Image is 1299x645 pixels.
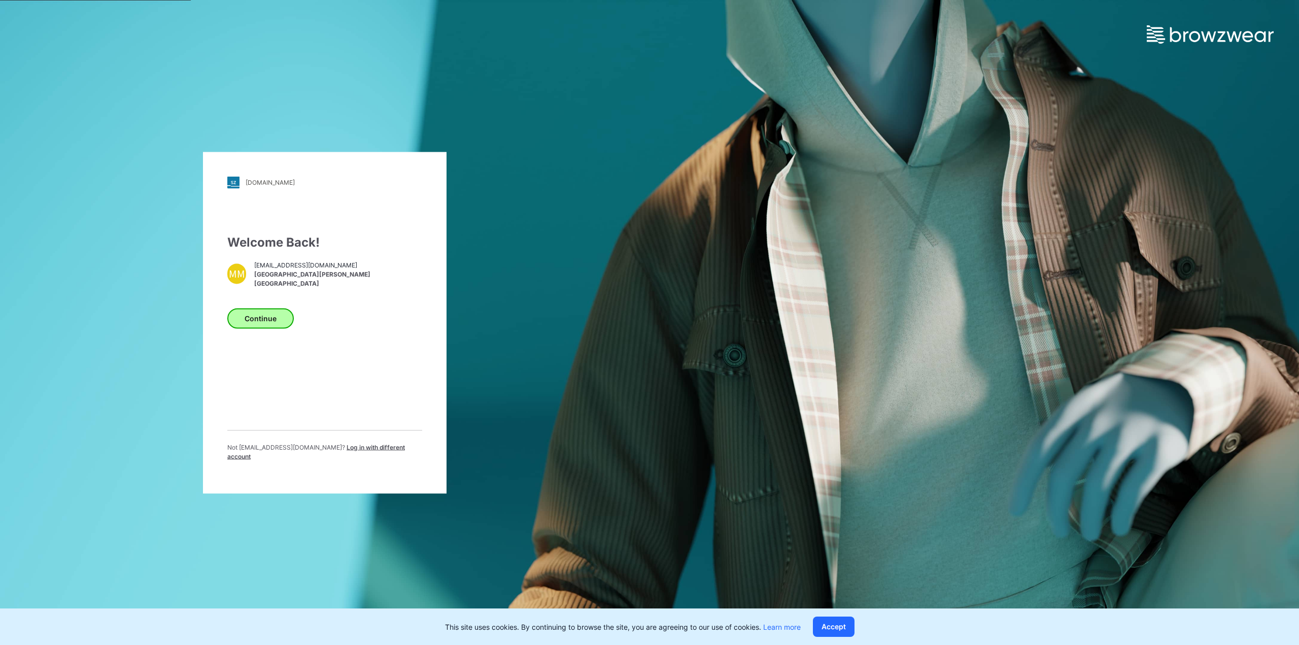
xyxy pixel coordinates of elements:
[1147,25,1274,44] img: browzwear-logo.e42bd6dac1945053ebaf764b6aa21510.svg
[254,270,422,288] span: [GEOGRAPHIC_DATA][PERSON_NAME][GEOGRAPHIC_DATA]
[254,261,422,270] span: [EMAIL_ADDRESS][DOMAIN_NAME]
[227,443,422,461] p: Not [EMAIL_ADDRESS][DOMAIN_NAME] ?
[227,176,240,188] img: stylezone-logo.562084cfcfab977791bfbf7441f1a819.svg
[763,623,801,631] a: Learn more
[227,233,422,251] div: Welcome Back!
[227,308,294,328] button: Continue
[227,263,246,284] div: MM
[227,176,422,188] a: [DOMAIN_NAME]
[445,622,801,632] p: This site uses cookies. By continuing to browse the site, you are agreeing to our use of cookies.
[246,179,295,186] div: [DOMAIN_NAME]
[813,617,854,637] button: Accept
